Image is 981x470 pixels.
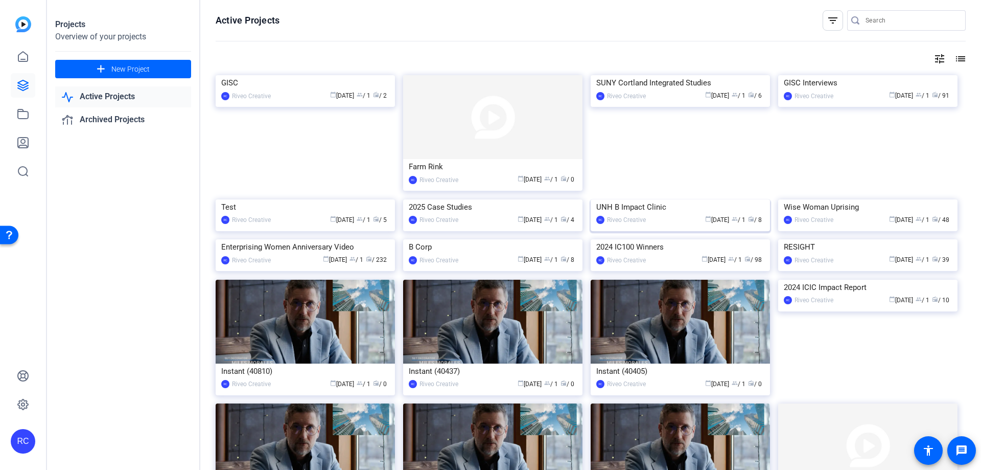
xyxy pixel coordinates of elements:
[409,256,417,264] div: RC
[932,92,938,98] span: radio
[221,216,229,224] div: RC
[330,92,336,98] span: calendar_today
[357,216,363,222] span: group
[728,256,742,263] span: / 1
[916,92,922,98] span: group
[702,256,708,262] span: calendar_today
[409,176,417,184] div: RC
[705,216,729,223] span: [DATE]
[795,255,833,265] div: Riveo Creative
[955,444,968,457] mat-icon: message
[330,381,354,388] span: [DATE]
[916,297,929,304] span: / 1
[560,256,567,262] span: radio
[705,92,711,98] span: calendar_today
[795,215,833,225] div: Riveo Creative
[705,381,729,388] span: [DATE]
[932,256,949,263] span: / 39
[357,381,370,388] span: / 1
[560,175,567,182] span: radio
[732,92,738,98] span: group
[55,31,191,43] div: Overview of your projects
[916,256,922,262] span: group
[889,296,895,302] span: calendar_today
[560,176,574,183] span: / 0
[560,216,574,223] span: / 4
[221,256,229,264] div: RC
[933,53,946,65] mat-icon: tune
[357,216,370,223] span: / 1
[596,199,764,215] div: UNH B Impact Clinic
[518,381,542,388] span: [DATE]
[748,380,754,386] span: radio
[349,256,356,262] span: group
[596,92,604,100] div: RC
[732,216,738,222] span: group
[596,364,764,379] div: Instant (40405)
[916,92,929,99] span: / 1
[784,280,952,295] div: 2024 ICIC Impact Report
[560,381,574,388] span: / 0
[544,256,558,263] span: / 1
[366,256,372,262] span: radio
[518,216,542,223] span: [DATE]
[544,256,550,262] span: group
[544,216,558,223] span: / 1
[221,364,389,379] div: Instant (40810)
[409,239,577,255] div: B Corp
[705,92,729,99] span: [DATE]
[932,296,938,302] span: radio
[216,14,279,27] h1: Active Projects
[357,92,370,99] span: / 1
[349,256,363,263] span: / 1
[323,256,329,262] span: calendar_today
[922,444,935,457] mat-icon: accessibility
[366,256,387,263] span: / 232
[795,295,833,305] div: Riveo Creative
[889,256,895,262] span: calendar_today
[373,380,379,386] span: radio
[373,216,387,223] span: / 5
[330,92,354,99] span: [DATE]
[596,216,604,224] div: RC
[748,216,754,222] span: radio
[784,92,792,100] div: RC
[55,86,191,107] a: Active Projects
[111,64,150,75] span: New Project
[409,364,577,379] div: Instant (40437)
[409,216,417,224] div: RC
[889,216,913,223] span: [DATE]
[221,380,229,388] div: RC
[889,92,913,99] span: [DATE]
[932,297,949,304] span: / 10
[732,92,745,99] span: / 1
[330,216,354,223] span: [DATE]
[748,92,754,98] span: radio
[373,92,387,99] span: / 2
[419,379,458,389] div: Riveo Creative
[323,256,347,263] span: [DATE]
[784,75,952,91] div: GISC Interviews
[889,256,913,263] span: [DATE]
[732,216,745,223] span: / 1
[409,199,577,215] div: 2025 Case Studies
[784,256,792,264] div: RC
[607,215,646,225] div: Riveo Creative
[916,296,922,302] span: group
[748,216,762,223] span: / 8
[232,215,271,225] div: Riveo Creative
[232,379,271,389] div: Riveo Creative
[419,215,458,225] div: Riveo Creative
[560,256,574,263] span: / 8
[560,216,567,222] span: radio
[544,175,550,182] span: group
[544,176,558,183] span: / 1
[932,216,938,222] span: radio
[916,216,929,223] span: / 1
[827,14,839,27] mat-icon: filter_list
[55,18,191,31] div: Projects
[732,381,745,388] span: / 1
[784,239,952,255] div: RESIGHT
[596,239,764,255] div: 2024 IC100 Winners
[784,199,952,215] div: Wise Woman Uprising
